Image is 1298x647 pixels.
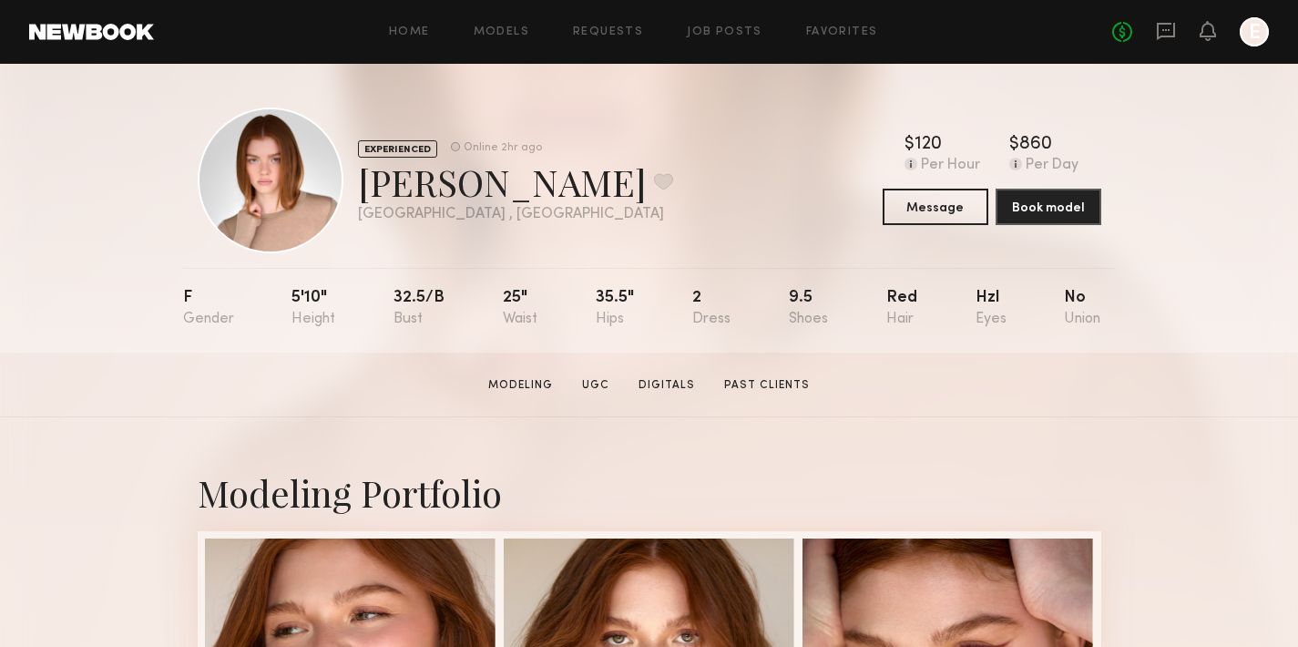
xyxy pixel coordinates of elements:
div: 25" [503,290,537,327]
div: [PERSON_NAME] [358,158,673,206]
div: F [183,290,234,327]
a: Favorites [806,26,878,38]
div: 5'10" [291,290,335,327]
a: E [1240,17,1269,46]
button: Message [883,189,988,225]
a: Job Posts [687,26,762,38]
div: Hzl [976,290,1007,327]
div: Online 2hr ago [464,142,542,154]
div: 2 [692,290,731,327]
div: 32.5/b [393,290,445,327]
div: 860 [1019,136,1052,154]
div: Per Day [1026,158,1078,174]
a: Home [389,26,430,38]
a: Past Clients [717,377,817,394]
a: Models [474,26,529,38]
div: Per Hour [921,158,980,174]
a: Requests [573,26,643,38]
div: 35.5" [596,290,634,327]
div: No [1064,290,1100,327]
button: Book model [996,189,1101,225]
a: Modeling [481,377,560,394]
div: Modeling Portfolio [198,468,1101,517]
div: 9.5 [789,290,828,327]
a: UGC [575,377,617,394]
div: $ [1009,136,1019,154]
div: 120 [915,136,942,154]
div: $ [905,136,915,154]
div: EXPERIENCED [358,140,437,158]
a: Digitals [631,377,702,394]
div: Red [886,290,917,327]
div: [GEOGRAPHIC_DATA] , [GEOGRAPHIC_DATA] [358,207,673,222]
